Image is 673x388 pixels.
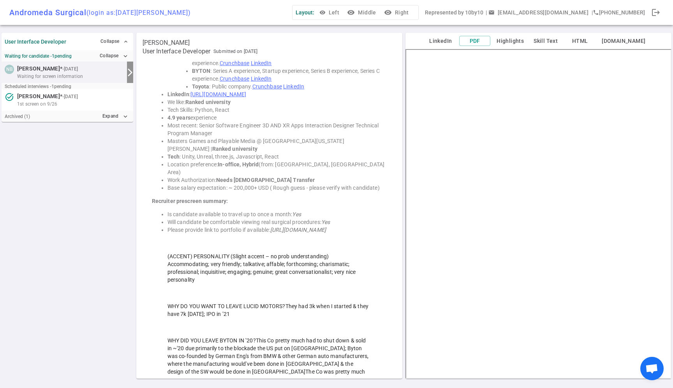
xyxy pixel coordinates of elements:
[220,76,249,82] a: Crunchbase
[167,184,387,192] li: Base salary expectation: ~ 200,000+ USD ( Rough guess - please verify with candidate)
[143,39,190,47] span: [PERSON_NAME]
[345,5,379,20] button: visibilityMiddle
[5,114,30,119] small: Archived ( 1 )
[384,9,392,16] i: visibility
[648,5,664,20] div: Done
[5,84,71,89] small: Scheduled interviews - 1 pending
[62,93,78,100] small: - [DATE]
[5,65,14,74] div: NB
[167,176,387,184] li: Work Authorization:
[213,48,257,55] span: Submitted on [DATE]
[99,36,130,47] button: Collapse
[190,91,246,97] a: [URL][DOMAIN_NAME]
[317,5,342,20] button: Left
[167,160,387,176] li: Location preference: (from: [GEOGRAPHIC_DATA], [GEOGRAPHIC_DATA] Area)
[123,39,129,45] span: expand_less
[640,357,664,380] div: Open chat
[252,83,282,90] a: Crunchbase
[167,91,189,97] strong: LinkedIn
[17,73,83,80] span: Waiting for screen information
[347,9,355,16] i: visibility
[251,60,272,66] a: LinkedIn
[321,219,330,225] em: Yes
[459,36,490,46] button: PDF
[167,337,370,383] span: WHY DID YOU LEAVE BYTON IN ’20?This Co pretty much had to shut down & sold in ~'20 due primarily ...
[192,68,211,74] strong: BYTON
[143,48,211,55] span: User Interface Developer
[212,146,257,152] strong: Ranked university
[192,51,387,67] li: : Public company, Startup experience, Series E+ experience.
[17,101,57,108] span: 1st screen on 9/26
[167,153,180,160] strong: Tech
[167,210,387,218] li: Is candidate available to travel up to once a month:
[292,211,301,217] em: Yes
[5,53,72,59] strong: Waiting for candidate - 1 pending
[125,68,135,77] i: arrow_forward_ios
[192,83,210,90] strong: Toyota
[270,227,326,233] em: [URL][DOMAIN_NAME]
[17,65,60,73] span: [PERSON_NAME]
[425,5,645,20] div: Represented by 10by10 | | [PHONE_NUMBER]
[216,177,315,183] strong: Needs [DEMOGRAPHIC_DATA] Transfer
[530,36,561,46] button: Skill Text
[167,106,387,114] li: Tech Skills: Python, React
[493,36,527,46] button: Highlights
[122,53,129,60] i: expand_more
[167,153,387,160] li: : Unity, Unreal, three.js, Javascript, React
[62,65,78,72] small: - [DATE]
[218,161,259,168] strong: In-office, Hybrid
[593,9,599,16] i: phone
[167,303,370,317] span: WHY DO YOU WANT TO LEAVE LUCID MOTORS?They had 3k when I started & they have 7k [DATE]; IPO in ’21
[167,226,387,234] li: Please provide link to portfolio if available:
[167,253,357,283] span: (ACCENT) PERSONALITY (Slight accent – no prob understanding) Accommodating; very friendly; talkat...
[167,137,387,153] li: Masters Games and Playable Media @ [GEOGRAPHIC_DATA][US_STATE][PERSON_NAME] |
[319,9,326,16] span: visibility
[488,9,495,16] span: email
[167,122,387,137] li: Most recent: Senior Software Engineer 3D AND XR Apps Interaction Designer Technical Program Manager
[296,9,314,16] span: Layout:
[86,9,191,16] span: (login as: [DATE][PERSON_NAME] )
[251,76,272,82] a: LinkedIn
[487,5,592,20] button: Open a message box
[425,36,456,46] button: LinkedIn
[167,98,387,106] li: We like:
[599,36,648,46] button: [DOMAIN_NAME]
[100,111,130,122] button: Expandexpand_more
[5,39,66,45] strong: User Interface Developer
[122,113,129,120] i: expand_more
[5,92,14,102] i: task_alt
[192,67,387,83] li: : Series A experience, Startup experience, Series B experience, Series C experience.
[564,36,595,46] button: HTML
[98,50,130,62] button: Collapseexpand_more
[651,8,661,17] span: logout
[9,8,191,17] div: Andromeda Surgical
[17,92,60,101] span: [PERSON_NAME]
[167,218,387,226] li: Will candidate be comfortable viewing real surgical procedures:
[167,90,387,98] li: :
[152,198,228,204] strong: Recruiter prescreen summary:
[167,114,387,122] li: experience
[283,83,304,90] a: LinkedIn
[167,115,190,121] strong: 4.9 years
[185,99,231,105] strong: Ranked university
[405,49,671,379] iframe: candidate_document_preview__iframe
[382,5,412,20] button: visibilityRight
[192,83,387,90] li: : Public company.
[220,60,249,66] a: Crunchbase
